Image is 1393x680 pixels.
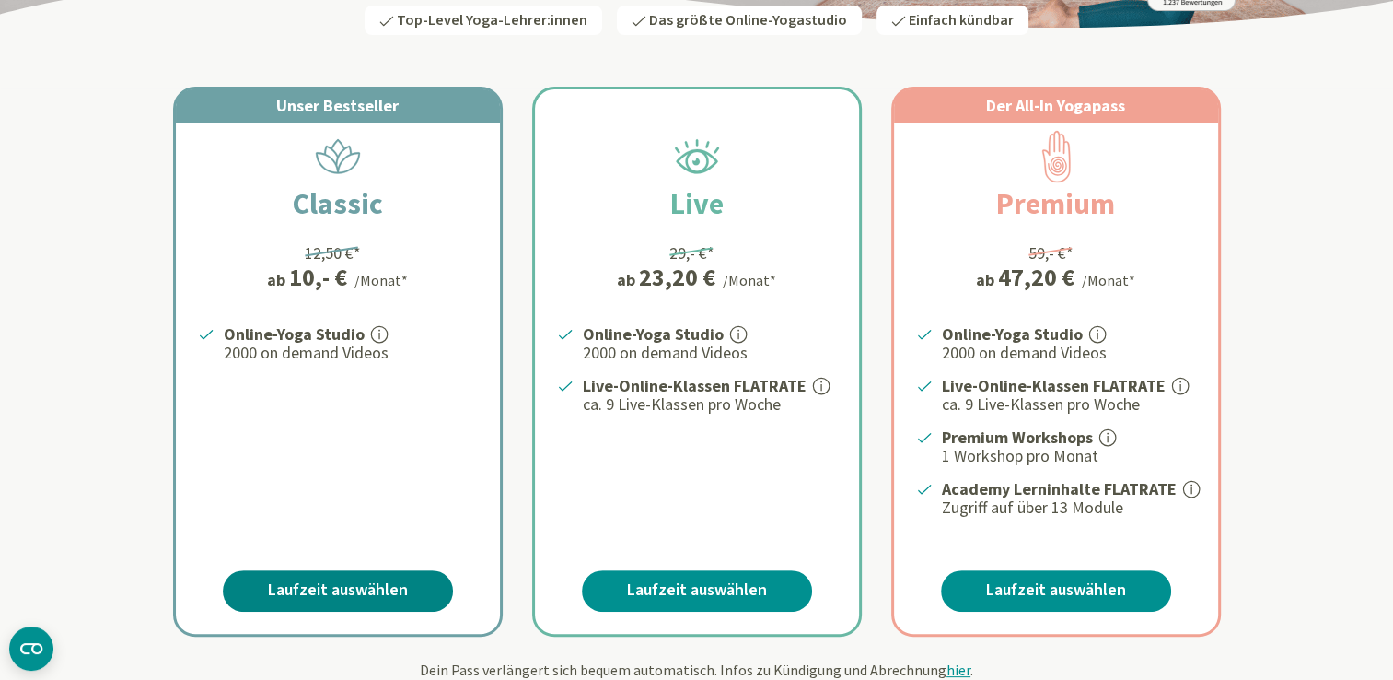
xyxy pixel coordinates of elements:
[946,661,970,679] span: hier
[942,478,1177,499] strong: Academy Lerninhalte FLATRATE
[942,375,1166,396] strong: Live-Online-Klassen FLATRATE
[617,267,639,292] span: ab
[669,240,714,265] div: 29,- €*
[582,570,812,612] a: Laufzeit auswählen
[723,269,776,291] div: /Monat*
[998,265,1074,289] div: 47,20 €
[639,265,715,289] div: 23,20 €
[224,342,478,364] p: 2000 on demand Videos
[942,445,1196,467] p: 1 Workshop pro Monat
[942,427,1093,448] strong: Premium Workshops
[626,182,768,226] h2: Live
[223,570,453,612] a: Laufzeit auswählen
[942,497,1196,519] p: Zugriff auf über 13 Module
[583,323,724,345] strong: Online-Yoga Studio
[1082,269,1135,291] div: /Monat*
[1028,240,1074,265] div: 59,- €*
[942,393,1196,416] p: ca. 9 Live-Klassen pro Woche
[941,570,1171,612] a: Laufzeit auswählen
[649,10,847,30] span: Das größte Online-Yogastudio
[397,10,587,30] span: Top-Level Yoga-Lehrer:innen
[305,240,361,265] div: 12,50 €*
[267,267,289,292] span: ab
[942,323,1083,345] strong: Online-Yoga Studio
[942,342,1196,364] p: 2000 on demand Videos
[354,269,408,291] div: /Monat*
[952,182,1159,226] h2: Premium
[9,627,53,671] button: CMP-Widget öffnen
[583,375,807,396] strong: Live-Online-Klassen FLATRATE
[986,95,1125,116] span: Der All-In Yogapass
[249,182,427,226] h2: Classic
[583,342,837,364] p: 2000 on demand Videos
[289,265,347,289] div: 10,- €
[276,95,399,116] span: Unser Bestseller
[909,10,1014,30] span: Einfach kündbar
[224,323,365,345] strong: Online-Yoga Studio
[583,393,837,416] p: ca. 9 Live-Klassen pro Woche
[976,267,998,292] span: ab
